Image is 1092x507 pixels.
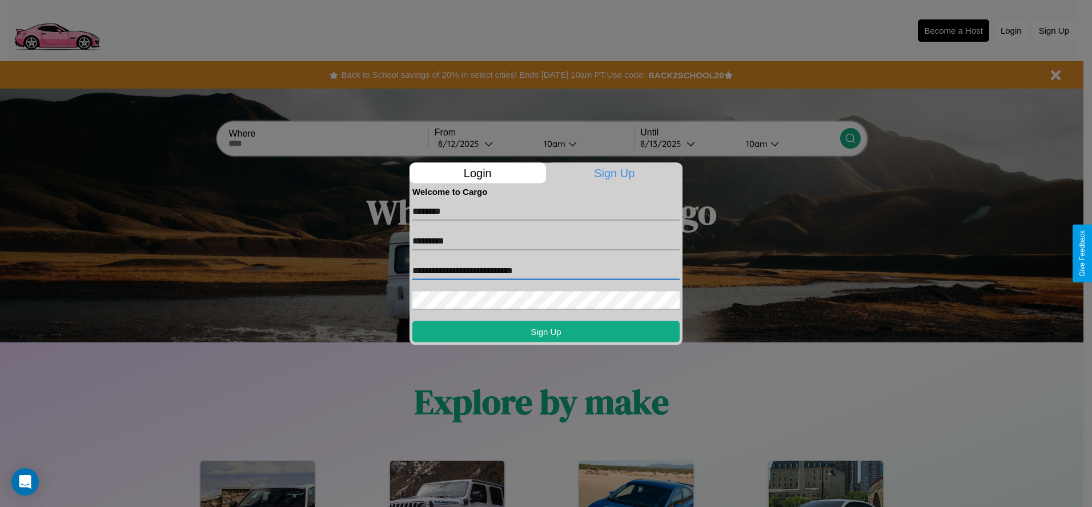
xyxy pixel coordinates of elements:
[412,321,680,342] button: Sign Up
[1078,230,1086,277] div: Give Feedback
[409,162,546,183] p: Login
[547,162,683,183] p: Sign Up
[11,468,39,496] div: Open Intercom Messenger
[412,186,680,196] h4: Welcome to Cargo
